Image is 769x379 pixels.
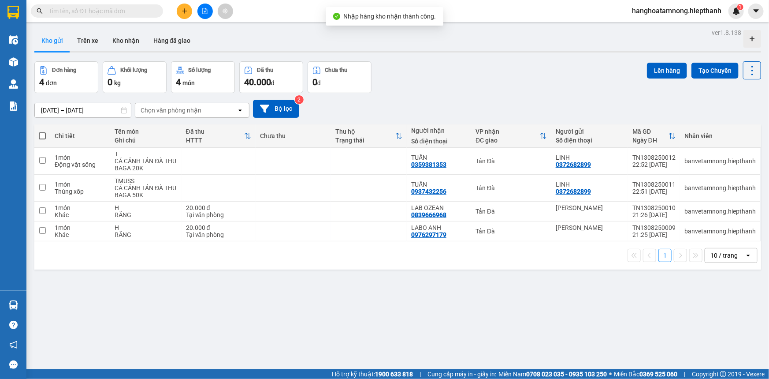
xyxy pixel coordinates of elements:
span: notification [9,341,18,349]
th: Toggle SortBy [471,124,551,148]
div: Trạng thái [335,137,395,144]
div: VP nhận [476,128,540,135]
button: Khối lượng0kg [103,61,167,93]
div: 1 món [55,204,106,211]
span: Cung cấp máy in - giấy in: [427,369,496,379]
div: Chọn văn phòng nhận [141,106,201,115]
button: file-add [197,4,213,19]
div: 21:26 [DATE] [632,211,676,218]
div: TN1308250012 [632,154,676,161]
div: LABO ANH [411,224,467,231]
span: đ [317,79,321,86]
span: copyright [720,371,726,377]
div: 0372682899 [556,161,591,168]
button: Tạo Chuyến [691,63,739,79]
div: RĂNG [115,231,177,238]
div: 0976297179 [411,231,446,238]
button: aim [218,4,233,19]
span: caret-down [752,7,760,15]
div: Tản Đà [476,228,547,235]
div: Nhân viên [684,132,756,139]
div: Động vật sống [55,161,106,168]
input: Select a date range. [35,103,131,117]
img: warehouse-icon [9,57,18,67]
div: Thùng xốp [55,188,106,195]
div: 0839666968 [411,211,446,218]
div: 22:51 [DATE] [632,188,676,195]
div: Tản Đà [476,158,547,165]
span: 40.000 [244,77,271,87]
img: logo-vxr [7,6,19,19]
button: Chưa thu0đ [308,61,371,93]
span: kg [114,79,121,86]
div: Tản Đà [476,208,547,215]
span: aim [222,8,228,14]
span: plus [182,8,188,14]
div: Số lượng [189,67,211,73]
th: Toggle SortBy [331,124,407,148]
div: ĐC giao [476,137,540,144]
div: Khác [55,231,106,238]
span: 1 [739,4,742,10]
button: Lên hàng [647,63,687,79]
span: Miền Nam [498,369,607,379]
div: Khối lượng [120,67,147,73]
span: đ [271,79,275,86]
button: Bộ lọc [253,100,299,118]
div: 22:52 [DATE] [632,161,676,168]
div: Thu hộ [335,128,395,135]
button: Số lượng4món [171,61,235,93]
div: H [115,204,177,211]
span: question-circle [9,321,18,329]
div: H [115,224,177,231]
img: warehouse-icon [9,35,18,45]
span: search [37,8,43,14]
div: 1 món [55,154,106,161]
div: 1 món [55,224,106,231]
sup: 1 [737,4,743,10]
div: TUẤN [411,181,467,188]
div: Ghi chú [115,137,177,144]
span: hanghoatamnong.hiepthanh [625,5,728,16]
svg: open [237,107,244,114]
div: LINH [556,154,624,161]
div: 0372682899 [556,188,591,195]
button: Đã thu40.000đ [239,61,303,93]
strong: 1900 633 818 [375,371,413,378]
th: Toggle SortBy [182,124,256,148]
span: 4 [176,77,181,87]
div: CÁ CẢNH TẢN ĐÀ THU BAGA 20K [115,158,177,172]
div: RĂNG [115,211,177,218]
span: Nhập hàng kho nhận thành công. [344,13,436,20]
button: Đơn hàng4đơn [34,61,98,93]
div: Số điện thoại [411,138,467,145]
button: Trên xe [70,30,105,51]
span: | [684,369,685,379]
span: Hỗ trợ kỹ thuật: [332,369,413,379]
div: TN1308250011 [632,181,676,188]
span: file-add [202,8,208,14]
span: check-circle [333,13,340,20]
div: THANH PHƯƠNG [556,204,624,211]
div: Người gửi [556,128,624,135]
sup: 2 [295,95,304,104]
div: THANH PHƯƠNG [556,224,624,231]
span: 0 [312,77,317,87]
div: 0937432256 [411,188,446,195]
div: banvetamnong.hiepthanh [684,228,756,235]
div: Ngày ĐH [632,137,669,144]
div: LINH [556,181,624,188]
div: HTTT [186,137,244,144]
input: Tìm tên, số ĐT hoặc mã đơn [48,6,152,16]
div: LAB OZEAN [411,204,467,211]
span: 4 [39,77,44,87]
div: Tạo kho hàng mới [743,30,761,48]
div: Mã GD [632,128,669,135]
div: Tản Đà [476,184,547,191]
div: ver 1.8.138 [712,28,741,38]
button: caret-down [748,4,764,19]
div: banvetamnong.hiepthanh [684,184,756,191]
th: Toggle SortBy [628,124,680,148]
span: message [9,360,18,369]
div: Tại văn phòng [186,231,251,238]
